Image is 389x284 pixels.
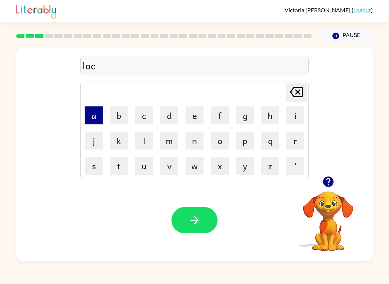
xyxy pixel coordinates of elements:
[110,157,128,175] button: t
[211,106,229,124] button: f
[185,106,204,124] button: e
[160,106,178,124] button: d
[185,157,204,175] button: w
[261,132,279,150] button: q
[285,6,373,13] div: ( )
[286,132,304,150] button: r
[160,157,178,175] button: v
[236,132,254,150] button: p
[236,106,254,124] button: g
[110,132,128,150] button: k
[286,106,304,124] button: i
[16,3,56,19] img: Literably
[85,157,103,175] button: s
[135,157,153,175] button: u
[135,132,153,150] button: l
[261,106,279,124] button: h
[211,157,229,175] button: x
[236,157,254,175] button: y
[353,6,371,13] a: Logout
[285,6,352,13] span: Victoria [PERSON_NAME]
[82,58,307,73] div: loc
[185,132,204,150] button: n
[292,180,364,252] video: Your browser must support playing .mp4 files to use Literably. Please try using another browser.
[135,106,153,124] button: c
[160,132,178,150] button: m
[286,157,304,175] button: '
[211,132,229,150] button: o
[85,132,103,150] button: j
[110,106,128,124] button: b
[321,28,373,44] button: Pause
[85,106,103,124] button: a
[261,157,279,175] button: z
